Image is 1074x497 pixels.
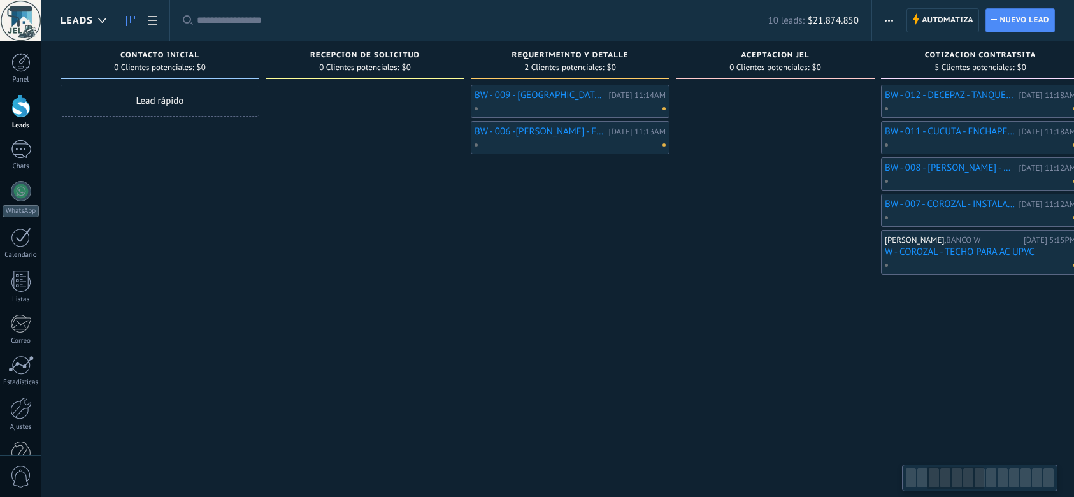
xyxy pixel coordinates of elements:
span: COTIZACION CONTRATSITA [925,51,1036,60]
span: 0 Clientes potenciales: [114,64,194,71]
div: [PERSON_NAME], [885,235,1020,245]
div: Estadísticas [3,378,39,387]
span: RECEPCION DE SOLICITUD [310,51,420,60]
div: Chats [3,162,39,171]
div: REQUERIMEINTO Y DETALLE [477,51,663,62]
div: Leads [3,122,39,130]
a: BW - 007 - COROZAL - INSTALACION DE TECHO PARA TAPAR AIRE ACONDICIONADO ESTRUCTURA Y TEJA UPVC [885,199,1015,210]
a: Automatiza [906,8,979,32]
a: Nuevo lead [985,8,1055,32]
span: $0 [607,64,616,71]
span: REQUERIMEINTO Y DETALLE [512,51,629,60]
span: 2 Clientes potenciales: [524,64,604,71]
a: BW - 012 - DECEPAZ - TANQUE DE AGUA [885,90,1015,101]
div: Calendario [3,251,39,259]
span: Contacto inicial [120,51,199,60]
span: Leads [61,15,93,27]
div: ACEPTACION JEL [682,51,868,62]
span: $0 [197,64,206,71]
a: BW - 009 - [GEOGRAPHIC_DATA] - REPORTO HUMEDAD EN EL AREA [PERSON_NAME] DEL ARCHIVO. (CIELO RASO [475,90,605,101]
div: [DATE] 11:14AM [608,91,666,99]
span: $0 [1017,64,1026,71]
div: COTIZACION CONTRATSITA [887,51,1073,62]
span: 5 Clientes potenciales: [934,64,1014,71]
div: Lead rápido [61,85,259,117]
a: BW - 006 -[PERSON_NAME] - FILTRO AGUA TECHO LAMINAS [475,126,605,137]
span: Nuevo lead [999,9,1049,32]
div: Listas [3,296,39,304]
div: RECEPCION DE SOLICITUD [272,51,458,62]
span: $21.874.850 [808,15,859,27]
span: 0 Clientes potenciales: [319,64,399,71]
span: BANCO W [946,234,980,245]
div: Contacto inicial [67,51,253,62]
span: 10 leads: [768,15,804,27]
div: Panel [3,76,39,84]
span: Automatiza [922,9,973,32]
span: $0 [402,64,411,71]
span: $0 [812,64,821,71]
div: Ajustes [3,423,39,431]
span: No hay nada asignado [662,143,666,147]
div: Correo [3,337,39,345]
span: No hay nada asignado [662,107,666,110]
a: BW - 011 - CUCUTA - ENCHAPE PISO [885,126,1015,137]
span: ACEPTACION JEL [741,51,809,60]
div: [DATE] 11:13AM [608,127,666,136]
span: 0 Clientes potenciales: [729,64,809,71]
a: BW - 008 - [PERSON_NAME] - CAMBIO DE 7 VALDOSAS Y ARREGLO DE HUMEDAD [885,162,1015,173]
div: WhatsApp [3,205,39,217]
